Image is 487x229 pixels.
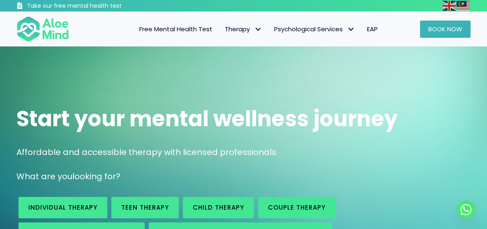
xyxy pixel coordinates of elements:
[225,25,262,33] span: Therapy
[428,25,462,33] span: Book Now
[133,21,219,38] a: Free Mental Health Test
[268,21,361,38] a: Psychological ServicesPsychological Services: submenu
[457,201,475,219] a: Whatsapp
[258,197,335,218] a: Couple therapy
[443,1,457,10] a: English
[16,171,72,182] span: What are you
[16,146,471,158] p: Affordable and accessible therapy with licensed professionals.
[219,21,268,38] a: TherapyTherapy: submenu
[18,197,107,218] a: Individual therapy
[72,171,120,182] span: looking for?
[193,203,244,212] span: Child Therapy
[28,203,97,212] span: Individual therapy
[183,197,254,218] a: Child Therapy
[274,25,355,33] span: Psychological Services
[361,21,384,38] a: EAP
[27,2,158,10] h3: Take our free mental health test
[443,1,456,11] img: en
[16,16,69,42] img: Aloe mind Logo
[16,104,398,134] span: Start your mental wellness journey
[111,197,179,218] a: Teen Therapy
[16,2,158,12] a: Take our free mental health test
[121,203,169,212] span: Teen Therapy
[268,203,325,212] span: Couple therapy
[367,25,378,33] span: EAP
[457,1,471,10] a: Malay
[457,1,470,11] img: ms
[77,21,384,38] nav: Menu
[420,21,471,38] a: Book Now
[139,25,212,33] span: Free Mental Health Test
[345,23,357,35] span: Psychological Services: submenu
[252,23,264,35] span: Therapy: submenu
